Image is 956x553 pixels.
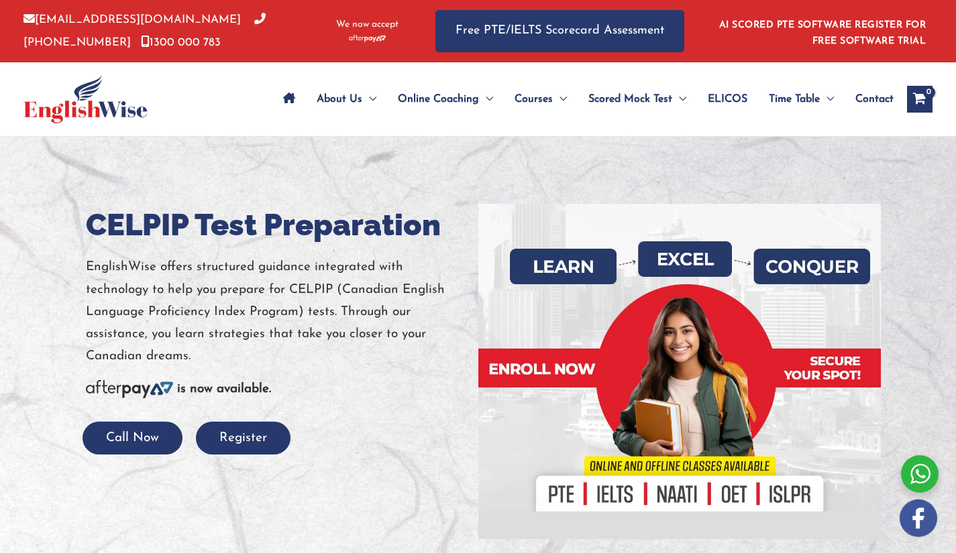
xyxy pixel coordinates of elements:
span: Menu Toggle [362,76,376,123]
span: Menu Toggle [553,76,567,123]
h1: CELPIP Test Preparation [86,204,468,246]
span: About Us [317,76,362,123]
img: cropped-ew-logo [23,75,148,123]
a: View Shopping Cart, empty [907,86,933,113]
a: About UsMenu Toggle [306,76,387,123]
a: Contact [845,76,894,123]
span: Scored Mock Test [588,76,672,123]
a: [EMAIL_ADDRESS][DOMAIN_NAME] [23,14,241,25]
a: Scored Mock TestMenu Toggle [578,76,697,123]
span: Contact [855,76,894,123]
button: Call Now [83,422,182,454]
span: We now accept [336,18,399,32]
span: Courses [515,76,553,123]
a: Free PTE/IELTS Scorecard Assessment [435,10,684,52]
span: ELICOS [708,76,747,123]
span: Time Table [769,76,820,123]
a: Online CoachingMenu Toggle [387,76,504,123]
img: white-facebook.png [900,499,937,537]
a: CoursesMenu Toggle [504,76,578,123]
img: Afterpay-Logo [349,35,386,42]
span: Menu Toggle [479,76,493,123]
img: Afterpay-Logo [86,380,173,398]
span: Menu Toggle [672,76,686,123]
a: ELICOS [697,76,758,123]
p: EnglishWise offers structured guidance integrated with technology to help you prepare for CELPIP ... [86,256,468,367]
button: Register [196,422,290,454]
a: Call Now [83,432,182,444]
a: Register [196,432,290,444]
span: Online Coaching [398,76,479,123]
a: [PHONE_NUMBER] [23,14,266,48]
aside: Header Widget 1 [711,9,933,53]
a: 1300 000 783 [141,37,221,48]
b: is now available. [177,383,271,395]
nav: Site Navigation: Main Menu [272,76,894,123]
a: AI SCORED PTE SOFTWARE REGISTER FOR FREE SOFTWARE TRIAL [719,20,926,46]
span: Menu Toggle [820,76,834,123]
a: Time TableMenu Toggle [758,76,845,123]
